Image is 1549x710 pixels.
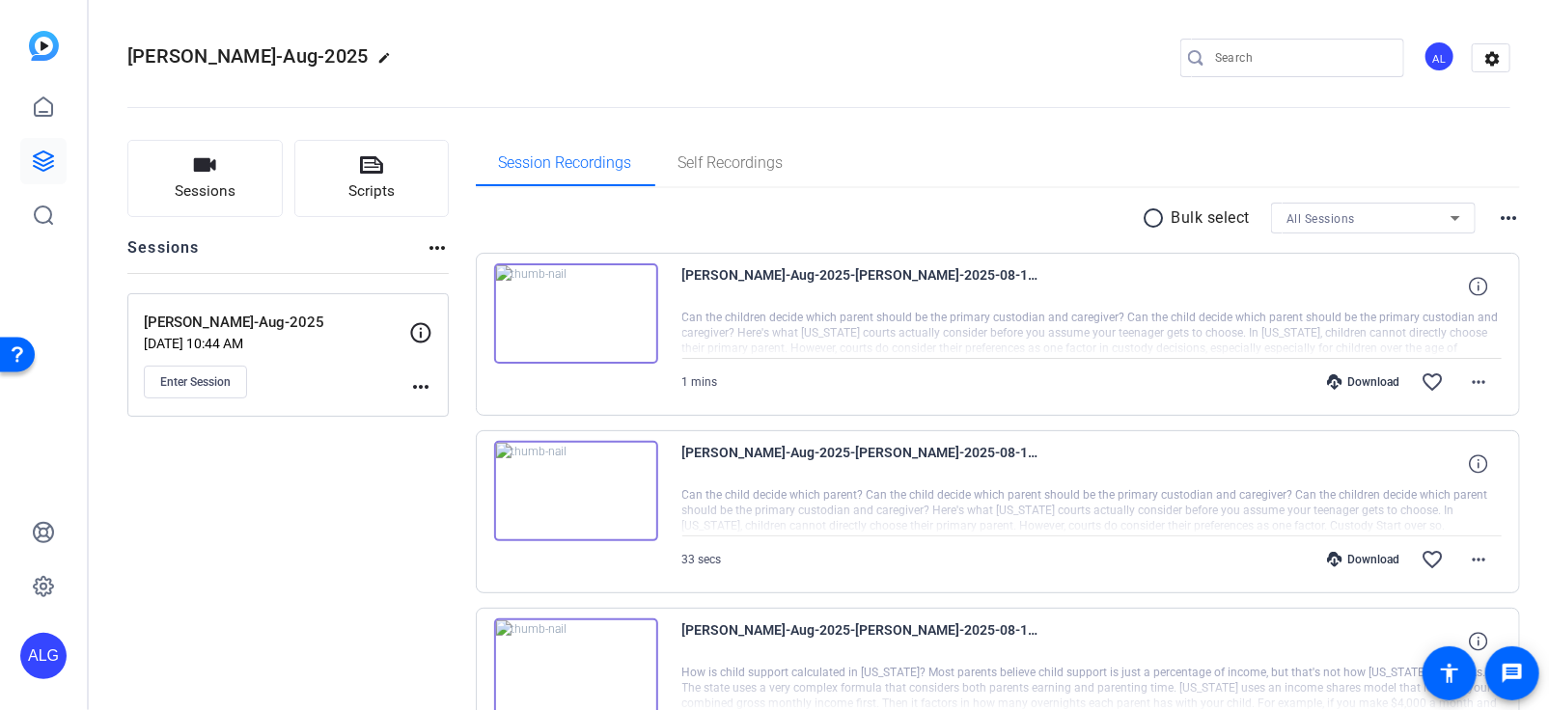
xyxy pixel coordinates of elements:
button: Scripts [294,140,450,217]
p: [DATE] 10:44 AM [144,336,409,351]
div: Download [1317,552,1409,567]
button: Sessions [127,140,283,217]
mat-icon: more_horiz [409,375,432,398]
span: [PERSON_NAME]-Aug-2025 [127,44,369,68]
mat-icon: more_horiz [1467,370,1490,394]
mat-icon: more_horiz [426,236,449,259]
img: thumb-nail [494,263,658,364]
div: ALG [20,633,67,679]
span: 33 secs [682,553,722,566]
ngx-avatar: Arizona Law Group [1424,41,1457,74]
mat-icon: message [1501,662,1524,685]
img: blue-gradient.svg [29,31,59,61]
div: Download [1317,374,1409,390]
mat-icon: radio_button_unchecked [1143,206,1172,230]
mat-icon: more_horiz [1497,206,1520,230]
span: Scripts [348,180,395,203]
h2: Sessions [127,236,200,273]
span: [PERSON_NAME]-Aug-2025-[PERSON_NAME]-2025-08-18-12-53-15-924-0 [682,441,1039,487]
span: Session Recordings [499,155,632,171]
span: [PERSON_NAME]-Aug-2025-[PERSON_NAME]-2025-08-18-12-51-41-717-0 [682,618,1039,665]
span: All Sessions [1286,212,1355,226]
span: Sessions [175,180,235,203]
mat-icon: favorite_border [1421,370,1444,394]
p: Bulk select [1172,206,1251,230]
span: 1 mins [682,375,718,389]
span: Self Recordings [678,155,784,171]
div: AL [1424,41,1455,72]
mat-icon: favorite_border [1421,548,1444,571]
mat-icon: more_horiz [1467,548,1490,571]
mat-icon: edit [378,51,401,74]
button: Enter Session [144,366,247,398]
p: [PERSON_NAME]-Aug-2025 [144,312,409,334]
mat-icon: settings [1473,44,1511,73]
span: Enter Session [160,374,231,390]
mat-icon: accessibility [1438,662,1461,685]
span: [PERSON_NAME]-Aug-2025-[PERSON_NAME]-2025-08-18-12-54-06-791-0 [682,263,1039,310]
input: Search [1215,46,1389,69]
img: thumb-nail [494,441,658,541]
